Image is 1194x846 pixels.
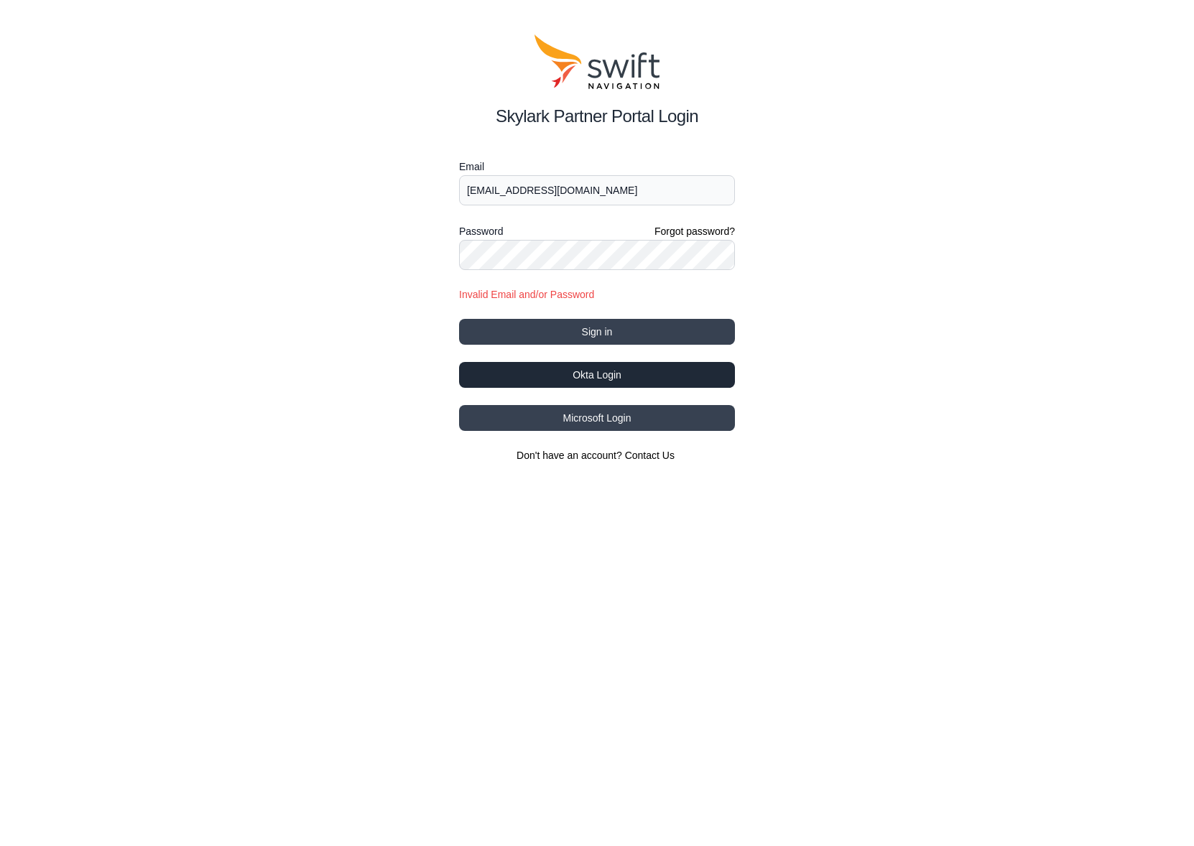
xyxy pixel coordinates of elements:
[625,450,675,461] a: Contact Us
[459,319,735,345] button: Sign in
[459,103,735,129] h2: Skylark Partner Portal Login
[459,158,735,175] label: Email
[459,362,735,388] button: Okta Login
[459,223,503,240] label: Password
[459,448,735,462] section: Don't have an account?
[654,224,735,238] a: Forgot password?
[459,405,735,431] button: Microsoft Login
[459,287,735,302] div: Invalid Email and/or Password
